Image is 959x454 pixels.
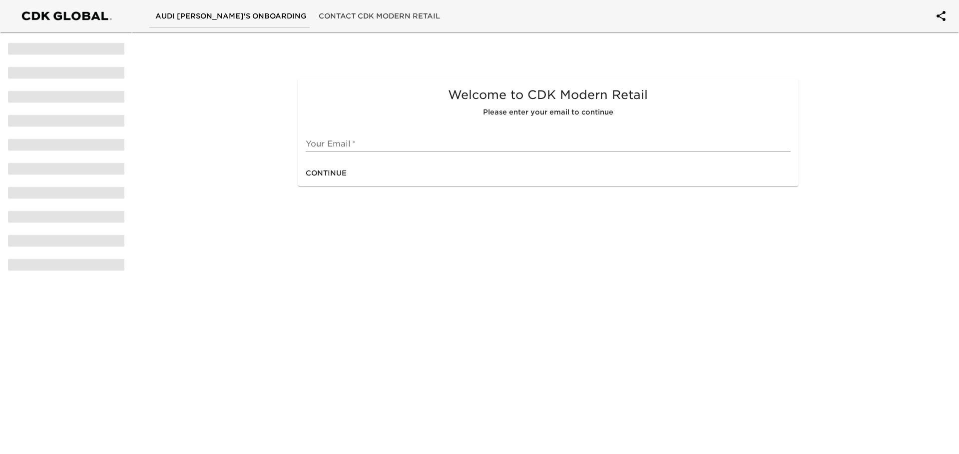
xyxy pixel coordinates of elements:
span: Contact CDK Modern Retail [319,10,440,22]
button: Continue [302,164,351,182]
button: account of current user [929,4,953,28]
span: Continue [306,167,347,179]
span: Audi [PERSON_NAME]'s Onboarding [155,10,307,22]
h6: Please enter your email to continue [306,107,790,118]
h5: Welcome to CDK Modern Retail [306,87,790,103]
